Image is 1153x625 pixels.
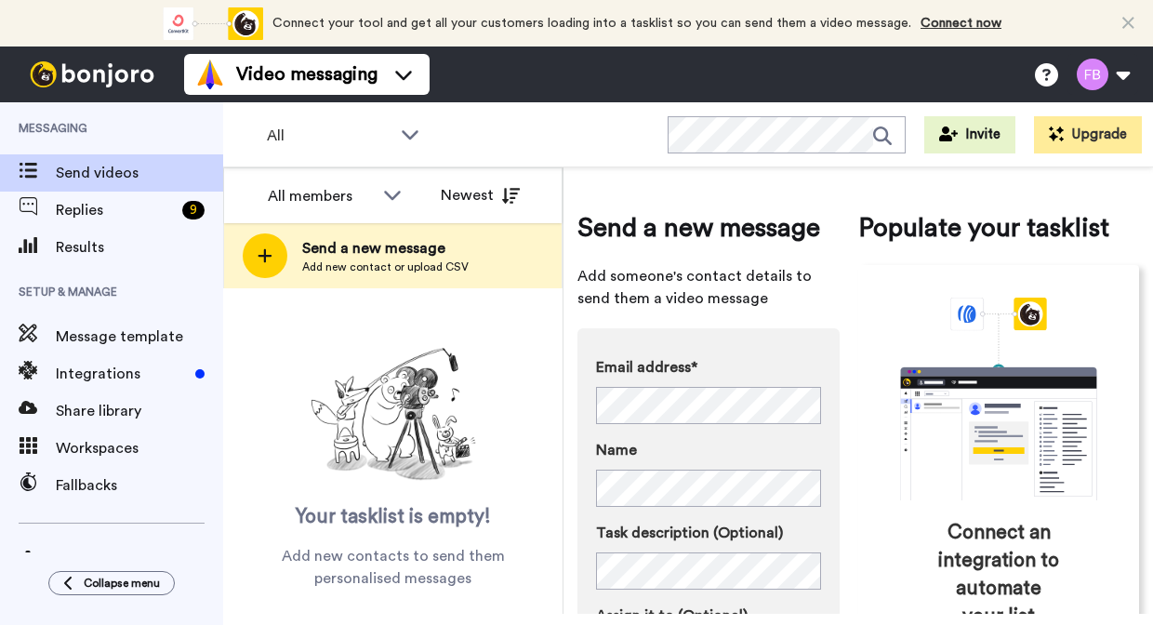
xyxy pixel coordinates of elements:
img: vm-color.svg [195,60,225,89]
span: Add new contact or upload CSV [302,259,469,274]
span: Workspaces [56,437,223,459]
div: animation [161,7,263,40]
span: Send a new message [302,237,469,259]
span: Fallbacks [56,474,223,497]
div: All members [268,185,374,207]
span: Add new contacts to send them personalised messages [251,545,535,590]
span: Your tasklist is empty! [296,503,491,531]
span: Collapse menu [84,576,160,591]
span: Message template [56,326,223,348]
span: Share library [56,400,223,422]
img: ready-set-action.png [300,340,486,489]
img: bj-logo-header-white.svg [22,61,162,87]
label: Email address* [596,356,821,379]
button: Collapse menu [48,571,175,595]
span: Settings [56,550,223,572]
button: Upgrade [1034,116,1142,153]
span: Name [596,439,637,461]
span: Video messaging [236,61,378,87]
a: Connect now [921,17,1001,30]
label: Task description (Optional) [596,522,821,544]
span: Integrations [56,363,188,385]
span: Add someone's contact details to send them a video message [577,265,840,310]
button: Newest [427,177,534,214]
span: Replies [56,199,175,221]
span: All [267,125,391,147]
span: Populate your tasklist [858,209,1139,246]
div: animation [859,298,1138,500]
span: Send a new message [577,209,840,246]
span: Connect your tool and get all your customers loading into a tasklist so you can send them a video... [272,17,911,30]
button: Invite [924,116,1015,153]
span: Results [56,236,223,259]
span: Send videos [56,162,223,184]
div: 9 [182,201,205,219]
